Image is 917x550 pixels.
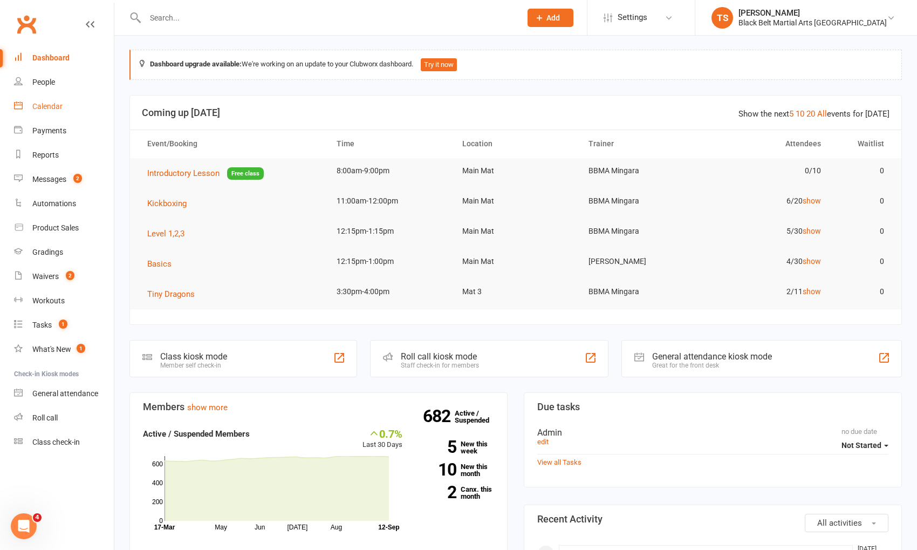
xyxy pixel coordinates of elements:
button: Level 1,2,3 [147,227,192,240]
button: Add [528,9,573,27]
td: Mat 3 [453,279,579,304]
a: Messages 2 [14,167,114,192]
div: Roll call kiosk mode [401,351,479,362]
h3: Due tasks [537,402,888,412]
a: Calendar [14,94,114,119]
a: Dashboard [14,46,114,70]
span: Introductory Lesson [147,168,220,178]
div: Waivers [32,272,59,281]
span: Not Started [841,441,881,450]
td: Main Mat [453,188,579,214]
td: BBMA Mingara [579,188,705,214]
div: Admin [537,427,888,438]
span: Free class [227,167,264,180]
span: 2 [73,174,82,183]
div: We're working on an update to your Clubworx dashboard. [129,50,902,80]
div: Black Belt Martial Arts [GEOGRAPHIC_DATA] [738,18,887,28]
strong: 682 [423,408,455,424]
a: Product Sales [14,216,114,240]
th: Event/Booking [138,130,327,158]
a: General attendance kiosk mode [14,382,114,406]
td: Main Mat [453,219,579,244]
span: 1 [77,344,85,353]
a: Payments [14,119,114,143]
td: 0/10 [704,158,831,184]
a: Gradings [14,240,114,264]
a: edit [537,438,549,446]
th: Time [327,130,453,158]
td: 8:00am-9:00pm [327,158,453,184]
strong: Active / Suspended Members [143,429,250,439]
div: 0.7% [362,427,402,439]
h3: Members [143,402,494,412]
span: 2 [66,271,74,280]
strong: Dashboard upgrade available: [150,60,242,68]
td: 0 [831,219,894,244]
h3: Recent Activity [537,514,888,525]
button: Not Started [841,436,888,455]
div: Class check-in [32,438,80,446]
div: Payments [32,126,66,135]
td: 6/20 [704,188,831,214]
a: Waivers 2 [14,264,114,289]
a: 5 [789,109,793,119]
div: Workouts [32,296,65,305]
div: Member self check-in [160,362,227,369]
td: 0 [831,188,894,214]
strong: 5 [419,439,456,455]
span: All activities [817,518,862,528]
td: 5/30 [704,219,831,244]
a: show [803,287,821,296]
td: 12:15pm-1:15pm [327,219,453,244]
a: Tasks 1 [14,313,114,337]
a: show [803,257,821,266]
th: Trainer [579,130,705,158]
a: 682Active / Suspended [455,402,502,432]
a: 5New this week [419,440,494,454]
td: 11:00am-12:00pm [327,188,453,214]
strong: 10 [419,461,456,478]
td: BBMA Mingara [579,279,705,304]
a: Reports [14,143,114,167]
strong: 2 [419,484,456,500]
div: Roll call [32,413,58,422]
a: Clubworx [13,11,40,38]
th: Location [453,130,579,158]
div: Messages [32,175,66,184]
a: show [803,227,821,235]
div: Product Sales [32,223,79,232]
button: All activities [805,514,888,532]
th: Waitlist [831,130,894,158]
div: [PERSON_NAME] [738,8,887,18]
a: 10 [796,109,804,119]
th: Attendees [704,130,831,158]
button: Basics [147,257,179,270]
td: 0 [831,158,894,184]
a: 10New this month [419,463,494,477]
div: Class kiosk mode [160,351,227,362]
button: Introductory LessonFree class [147,167,264,180]
button: Kickboxing [147,197,194,210]
span: Level 1,2,3 [147,229,184,239]
span: Add [546,13,560,22]
a: People [14,70,114,94]
td: 12:15pm-1:00pm [327,249,453,274]
div: General attendance kiosk mode [652,351,772,362]
a: Automations [14,192,114,216]
div: Show the next events for [DATE] [738,107,889,120]
a: What's New1 [14,337,114,362]
a: Roll call [14,406,114,430]
div: Tasks [32,321,52,329]
td: 4/30 [704,249,831,274]
td: BBMA Mingara [579,219,705,244]
span: Basics [147,259,172,269]
div: Last 30 Days [362,427,402,451]
div: What's New [32,345,71,354]
td: Main Mat [453,158,579,184]
a: View all Tasks [537,458,581,466]
h3: Coming up [DATE] [142,107,889,118]
iframe: Intercom live chat [11,513,37,539]
div: Dashboard [32,53,70,62]
a: 20 [806,109,815,119]
span: Tiny Dragons [147,289,195,299]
